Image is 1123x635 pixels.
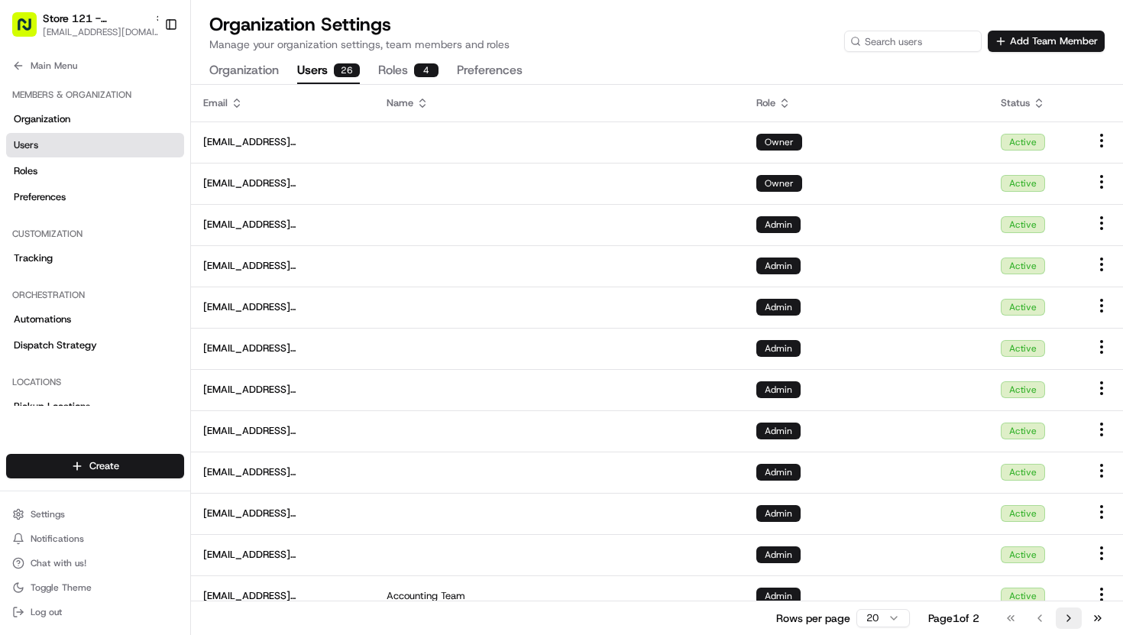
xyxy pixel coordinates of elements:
div: Active [1001,175,1045,192]
span: [EMAIL_ADDRESS][DOMAIN_NAME] [203,465,362,479]
span: Users [14,138,38,152]
span: Team [441,589,465,603]
div: We're available if you need us! [52,161,193,173]
button: Start new chat [260,151,278,169]
span: [EMAIL_ADDRESS][DOMAIN_NAME] [203,548,362,562]
div: Admin [756,423,801,439]
span: Automations [14,313,71,326]
button: Users [297,58,360,84]
div: Admin [756,505,801,522]
div: Active [1001,588,1045,604]
div: Orchestration [6,283,184,307]
button: Settings [6,504,184,525]
button: [EMAIL_ADDRESS][DOMAIN_NAME] [43,26,165,38]
p: Rows per page [776,611,850,626]
div: Locations [6,370,184,394]
div: Active [1001,299,1045,316]
button: Create [6,454,184,478]
span: Notifications [31,533,84,545]
button: Chat with us! [6,552,184,574]
span: [EMAIL_ADDRESS][DOMAIN_NAME] [203,259,362,273]
button: Store 121 - [GEOGRAPHIC_DATA] (Just Salad)[EMAIL_ADDRESS][DOMAIN_NAME] [6,6,158,43]
span: Dispatch Strategy [14,339,97,352]
button: Preferences [457,58,523,84]
span: Log out [31,606,62,618]
button: Main Menu [6,55,184,76]
a: Pickup Locations [6,394,184,419]
div: Active [1001,340,1045,357]
span: Roles [14,164,37,178]
div: 💻 [129,223,141,235]
button: Roles [378,58,439,84]
input: Clear [40,99,252,115]
span: [EMAIL_ADDRESS][DOMAIN_NAME] [203,383,362,397]
div: Owner [756,134,802,151]
a: Preferences [6,185,184,209]
button: Add Team Member [988,31,1105,52]
a: Organization [6,107,184,131]
div: Email [203,96,362,110]
p: Manage your organization settings, team members and roles [209,37,510,52]
button: Toggle Theme [6,577,184,598]
div: Role [756,96,976,110]
span: Organization [14,112,70,126]
span: Chat with us! [31,557,86,569]
a: Dispatch Strategy [6,333,184,358]
span: Create [89,459,119,473]
button: Notifications [6,528,184,549]
span: Pickup Locations [14,400,90,413]
div: Owner [756,175,802,192]
span: Settings [31,508,65,520]
div: Admin [756,464,801,481]
a: Powered byPylon [108,258,185,271]
span: Pylon [152,259,185,271]
p: Welcome 👋 [15,61,278,86]
span: [EMAIL_ADDRESS][DOMAIN_NAME] [203,342,362,355]
div: Admin [756,546,801,563]
input: Search users [844,31,982,52]
a: Roles [6,159,184,183]
span: [EMAIL_ADDRESS][DOMAIN_NAME] [203,300,362,314]
div: Customization [6,222,184,246]
div: Name [387,96,732,110]
span: Main Menu [31,60,77,72]
div: Admin [756,340,801,357]
div: Active [1001,505,1045,522]
span: Tracking [14,251,53,265]
div: Active [1001,546,1045,563]
div: Admin [756,588,801,604]
div: 26 [334,63,360,77]
a: 📗Knowledge Base [9,215,123,243]
span: Accounting [387,589,438,603]
div: Active [1001,423,1045,439]
div: Active [1001,258,1045,274]
h1: Organization Settings [209,12,510,37]
div: Admin [756,381,801,398]
div: Active [1001,464,1045,481]
span: [EMAIL_ADDRESS][DOMAIN_NAME] [203,135,362,149]
div: Start new chat [52,146,251,161]
button: Log out [6,601,184,623]
div: Active [1001,134,1045,151]
a: Automations [6,307,184,332]
div: Admin [756,258,801,274]
span: API Documentation [144,222,245,237]
button: Store 121 - [GEOGRAPHIC_DATA] (Just Salad) [43,11,148,26]
div: 4 [414,63,439,77]
span: Toggle Theme [31,582,92,594]
button: Organization [209,58,279,84]
span: [EMAIL_ADDRESS][DOMAIN_NAME] [203,589,362,603]
a: Tracking [6,246,184,271]
div: Admin [756,216,801,233]
img: Nash [15,15,46,46]
div: Page 1 of 2 [928,611,979,626]
span: Preferences [14,190,66,204]
a: 💻API Documentation [123,215,251,243]
span: [EMAIL_ADDRESS][DOMAIN_NAME] [203,507,362,520]
span: [EMAIL_ADDRESS][PERSON_NAME][DOMAIN_NAME] [203,424,362,438]
div: Members & Organization [6,83,184,107]
div: Status [1001,96,1068,110]
span: Knowledge Base [31,222,117,237]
